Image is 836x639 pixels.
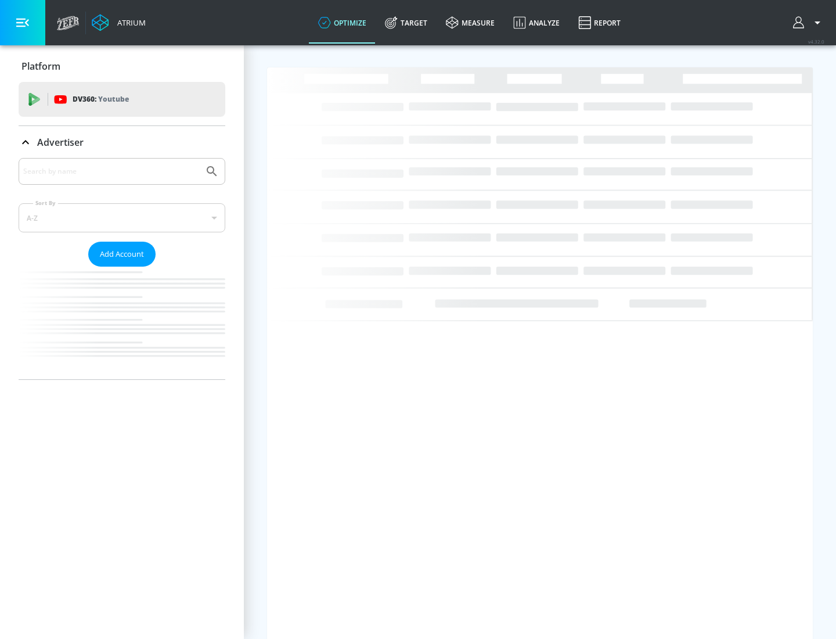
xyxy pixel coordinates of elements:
[23,164,199,179] input: Search by name
[19,126,225,159] div: Advertiser
[19,203,225,232] div: A-Z
[88,242,156,267] button: Add Account
[73,93,129,106] p: DV360:
[19,50,225,82] div: Platform
[33,199,58,207] label: Sort By
[504,2,569,44] a: Analyze
[808,38,824,45] span: v 4.32.0
[98,93,129,105] p: Youtube
[376,2,437,44] a: Target
[19,82,225,117] div: DV360: Youtube
[19,267,225,379] nav: list of Advertiser
[19,158,225,379] div: Advertiser
[100,247,144,261] span: Add Account
[309,2,376,44] a: optimize
[92,14,146,31] a: Atrium
[37,136,84,149] p: Advertiser
[569,2,630,44] a: Report
[113,17,146,28] div: Atrium
[21,60,60,73] p: Platform
[437,2,504,44] a: measure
